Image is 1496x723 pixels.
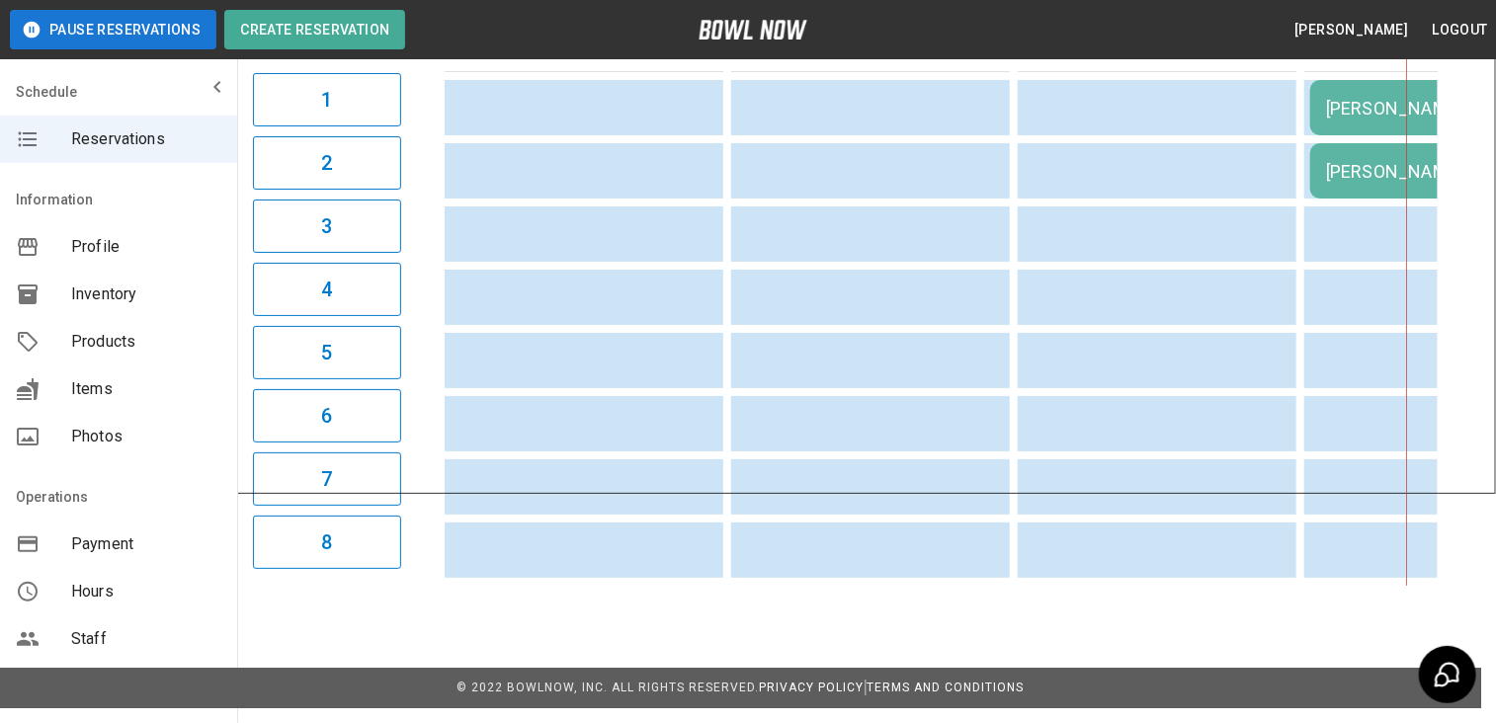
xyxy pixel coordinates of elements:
span: Hours [71,580,221,603]
button: Pause Reservations [10,10,216,49]
img: logo [699,20,807,40]
h6: 2 [321,147,332,179]
h6: 7 [321,463,332,495]
span: Reservations [71,127,221,151]
span: Payment [71,532,221,556]
span: Items [71,377,221,401]
span: Products [71,330,221,354]
h6: 3 [321,210,332,242]
span: Inventory [71,282,221,306]
h6: 6 [321,400,332,432]
span: Staff [71,627,221,651]
button: Create Reservation [224,10,405,49]
a: Privacy Policy [759,681,864,694]
span: Profile [71,235,221,259]
h6: 8 [321,526,332,558]
a: Terms and Conditions [868,681,1025,694]
span: Photos [71,425,221,448]
h6: 4 [321,274,332,305]
button: [PERSON_NAME] [1287,12,1416,48]
h6: 5 [321,337,332,368]
button: Logout [1425,12,1496,48]
h6: 1 [321,84,332,116]
span: © 2022 BowlNow, Inc. All Rights Reserved. [457,681,759,694]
